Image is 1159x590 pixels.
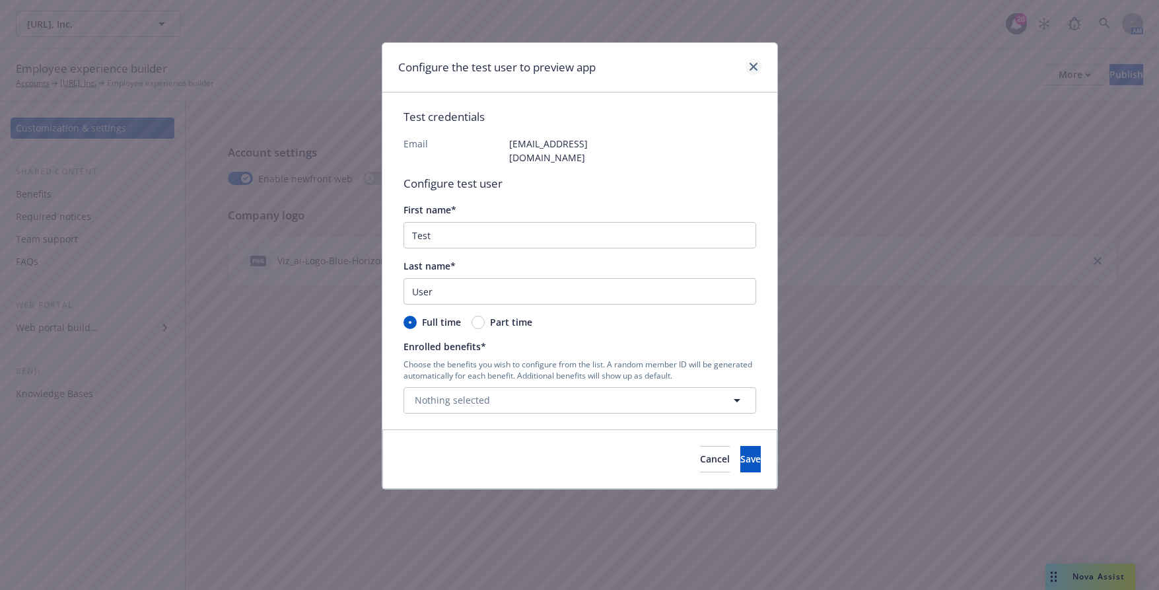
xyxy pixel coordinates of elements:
[422,315,461,329] span: Full time
[404,175,756,192] p: Configure test user
[404,387,756,414] button: Nothing selected
[740,446,761,472] button: Save
[404,260,456,272] span: Last name*
[415,393,490,407] span: Nothing selected
[472,316,485,329] input: Part time
[700,446,730,472] button: Cancel
[404,108,756,126] p: Test credentials
[490,315,532,329] span: Part time
[740,453,761,465] span: Save
[404,316,417,329] input: Full time
[746,59,761,75] a: close
[404,137,509,165] p: Email
[509,137,615,165] p: [EMAIL_ADDRESS][DOMAIN_NAME]
[404,340,486,353] span: Enrolled benefits*
[700,453,730,465] span: Cancel
[404,203,456,216] span: First name*
[404,359,756,381] p: Choose the benefits you wish to configure from the list. A random member ID will be generated aut...
[398,59,596,76] h1: Configure the test user to preview app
